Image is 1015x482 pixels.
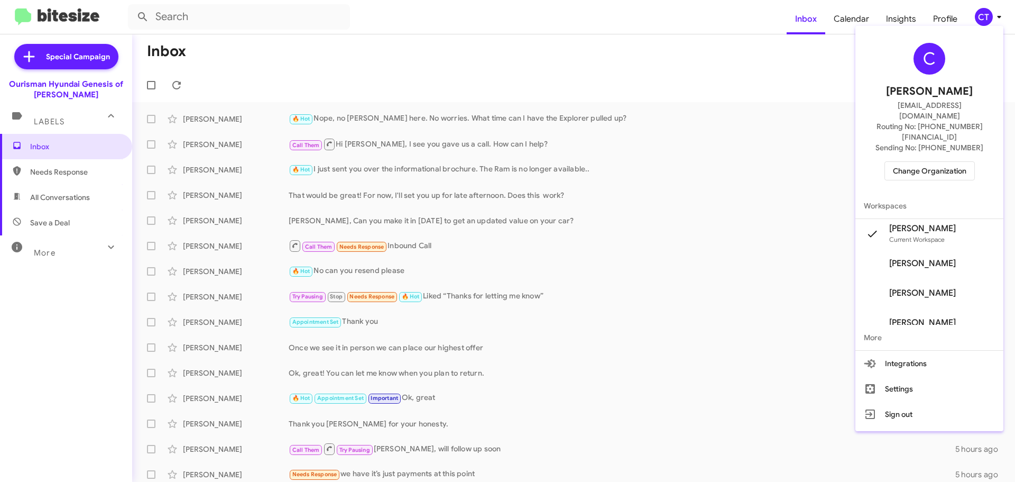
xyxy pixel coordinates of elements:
[889,223,956,234] span: [PERSON_NAME]
[893,162,966,180] span: Change Organization
[884,161,975,180] button: Change Organization
[868,121,991,142] span: Routing No: [PHONE_NUMBER][FINANCIAL_ID]
[855,402,1003,427] button: Sign out
[855,351,1003,376] button: Integrations
[886,83,973,100] span: [PERSON_NAME]
[855,325,1003,350] span: More
[889,235,945,243] span: Current Workspace
[889,317,956,328] span: [PERSON_NAME]
[889,258,956,269] span: [PERSON_NAME]
[914,43,945,75] div: C
[889,288,956,298] span: [PERSON_NAME]
[875,142,983,153] span: Sending No: [PHONE_NUMBER]
[868,100,991,121] span: [EMAIL_ADDRESS][DOMAIN_NAME]
[855,376,1003,402] button: Settings
[855,193,1003,219] span: Workspaces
